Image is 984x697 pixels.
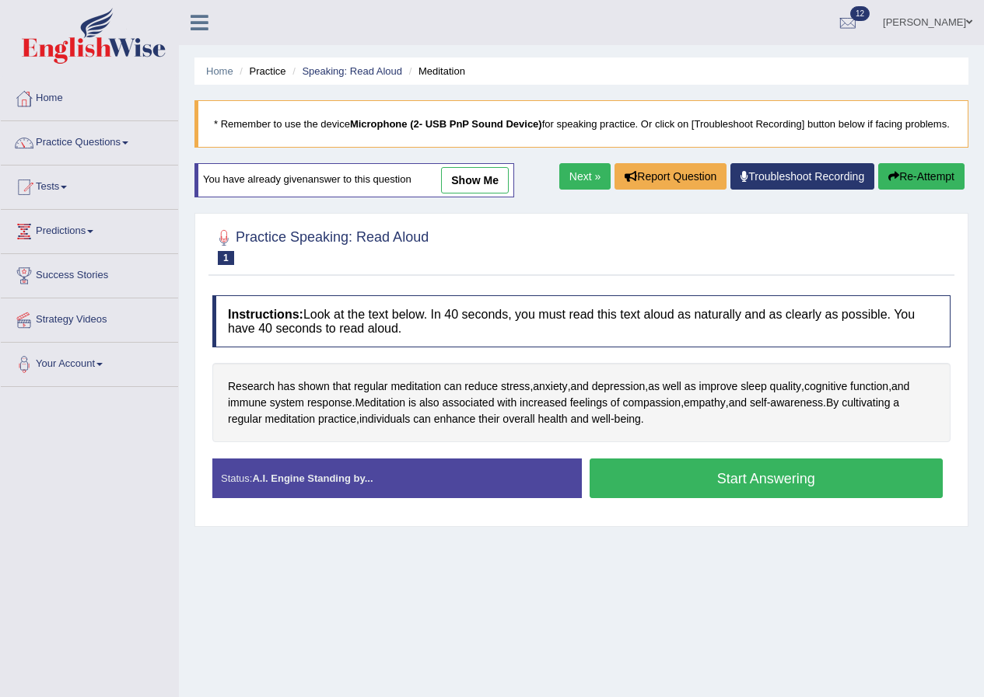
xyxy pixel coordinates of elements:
a: Practice Questions [1,121,178,160]
span: Click to see word definition [891,378,909,395]
li: Meditation [405,64,465,78]
blockquote: * Remember to use the device for speaking practice. Or click on [Troubleshoot Recording] button b... [194,100,968,148]
button: Re-Attempt [878,163,965,190]
span: Click to see word definition [842,395,890,411]
a: Success Stories [1,254,178,293]
span: Click to see word definition [413,411,431,427]
span: Click to see word definition [333,378,351,395]
button: Report Question [615,163,727,190]
span: Click to see word definition [318,411,356,427]
span: Click to see word definition [478,411,499,427]
h4: Look at the text below. In 40 seconds, you must read this text aloud as naturally and as clearly ... [212,295,951,347]
span: Click to see word definition [741,378,766,395]
span: 12 [850,6,870,21]
div: , , , , , . , , - . , - . [212,363,951,442]
span: Click to see word definition [355,395,405,411]
a: show me [441,167,509,193]
span: Click to see word definition [699,378,738,395]
span: Click to see word definition [408,395,416,411]
span: Click to see word definition [228,411,262,427]
span: Click to see word definition [497,395,517,411]
span: Click to see word definition [571,411,589,427]
span: 1 [218,251,234,265]
a: Tests [1,166,178,204]
span: Click to see word definition [270,395,304,411]
span: Click to see word definition [750,395,767,411]
span: Click to see word definition [571,378,589,395]
a: Predictions [1,210,178,249]
span: Click to see word definition [264,411,315,427]
span: Click to see word definition [307,395,352,411]
span: Click to see word definition [520,395,567,411]
span: Click to see word definition [770,378,801,395]
a: Next » [559,163,611,190]
div: You have already given answer to this question [194,163,514,197]
span: Click to see word definition [503,411,534,427]
span: Click to see word definition [419,395,439,411]
span: Click to see word definition [570,395,608,411]
span: Click to see word definition [444,378,462,395]
a: Home [1,77,178,116]
a: Your Account [1,343,178,382]
span: Click to see word definition [611,395,620,411]
a: Speaking: Read Aloud [302,65,402,77]
button: Start Answering [590,458,944,498]
span: Click to see word definition [228,395,267,411]
span: Click to see word definition [622,395,681,411]
span: Click to see word definition [501,378,530,395]
span: Click to see word definition [850,378,888,395]
span: Click to see word definition [390,378,441,395]
a: Troubleshoot Recording [730,163,874,190]
span: Click to see word definition [592,411,611,427]
span: Click to see word definition [615,411,641,427]
li: Practice [236,64,285,78]
span: Click to see word definition [770,395,823,411]
span: Click to see word definition [592,378,646,395]
span: Click to see word definition [684,395,726,411]
span: Click to see word definition [648,378,660,395]
div: Status: [212,458,582,498]
span: Click to see word definition [434,411,476,427]
a: Home [206,65,233,77]
span: Click to see word definition [826,395,839,411]
span: Click to see word definition [685,378,696,395]
span: Click to see word definition [729,395,747,411]
span: Click to see word definition [359,411,410,427]
span: Click to see word definition [228,378,275,395]
h2: Practice Speaking: Read Aloud [212,226,429,265]
b: Microphone (2- USB PnP Sound Device) [350,118,542,130]
span: Click to see word definition [278,378,296,395]
span: Click to see word definition [538,411,568,427]
strong: A.I. Engine Standing by... [252,472,373,484]
span: Click to see word definition [533,378,567,395]
span: Click to see word definition [298,378,329,395]
span: Click to see word definition [893,395,899,411]
span: Click to see word definition [354,378,388,395]
b: Instructions: [228,308,303,321]
span: Click to see word definition [442,395,494,411]
a: Strategy Videos [1,298,178,337]
span: Click to see word definition [663,378,681,395]
span: Click to see word definition [804,378,847,395]
span: Click to see word definition [464,378,498,395]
